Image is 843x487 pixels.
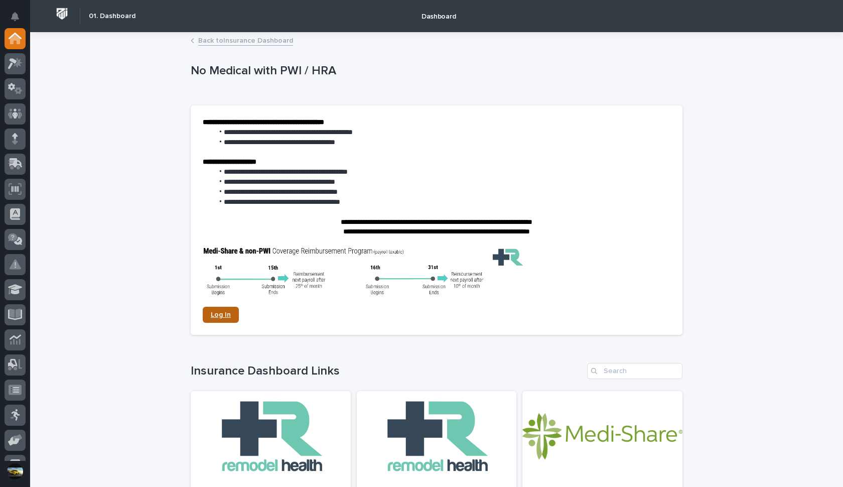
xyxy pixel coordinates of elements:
[53,5,71,23] img: Workspace Logo
[587,363,682,379] input: Search
[191,64,678,78] p: No Medical with PWI / HRA
[191,364,583,379] h1: Insurance Dashboard Links
[211,311,231,318] span: Log In
[13,12,26,28] div: Notifications
[89,12,135,21] h2: 01. Dashboard
[203,307,239,323] a: Log In
[5,6,26,27] button: Notifications
[5,461,26,482] button: users-avatar
[198,34,293,46] a: Back toInsurance Dashboard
